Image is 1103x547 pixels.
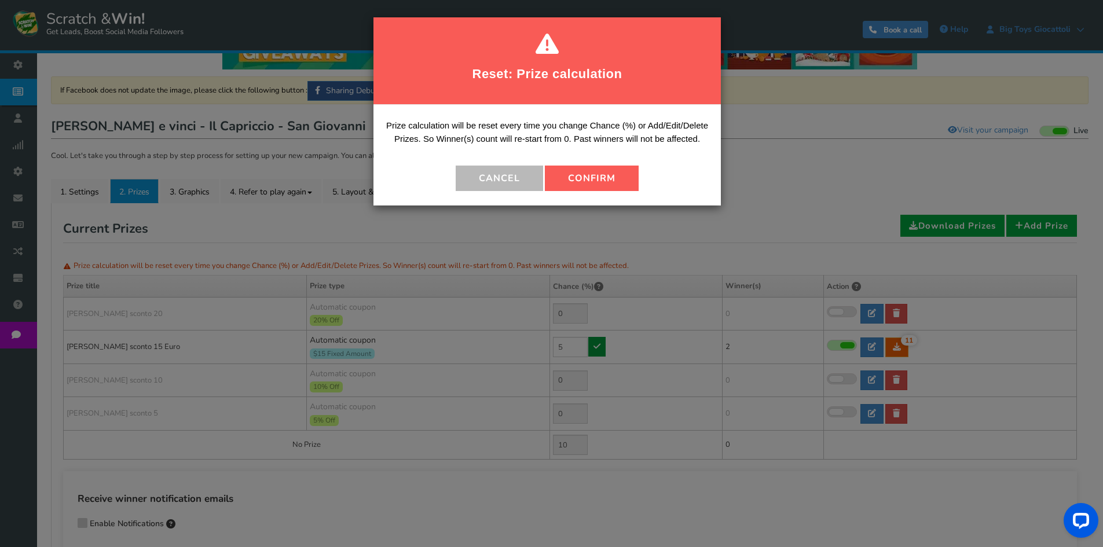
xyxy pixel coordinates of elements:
[545,166,639,191] button: Confirm
[382,119,712,154] p: Prize calculation will be reset every time you change Chance (%) or Add/Edit/Delete Prizes. So Wi...
[1054,498,1103,547] iframe: LiveChat chat widget
[388,58,706,90] h2: Reset: Prize calculation
[456,166,543,191] button: Cancel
